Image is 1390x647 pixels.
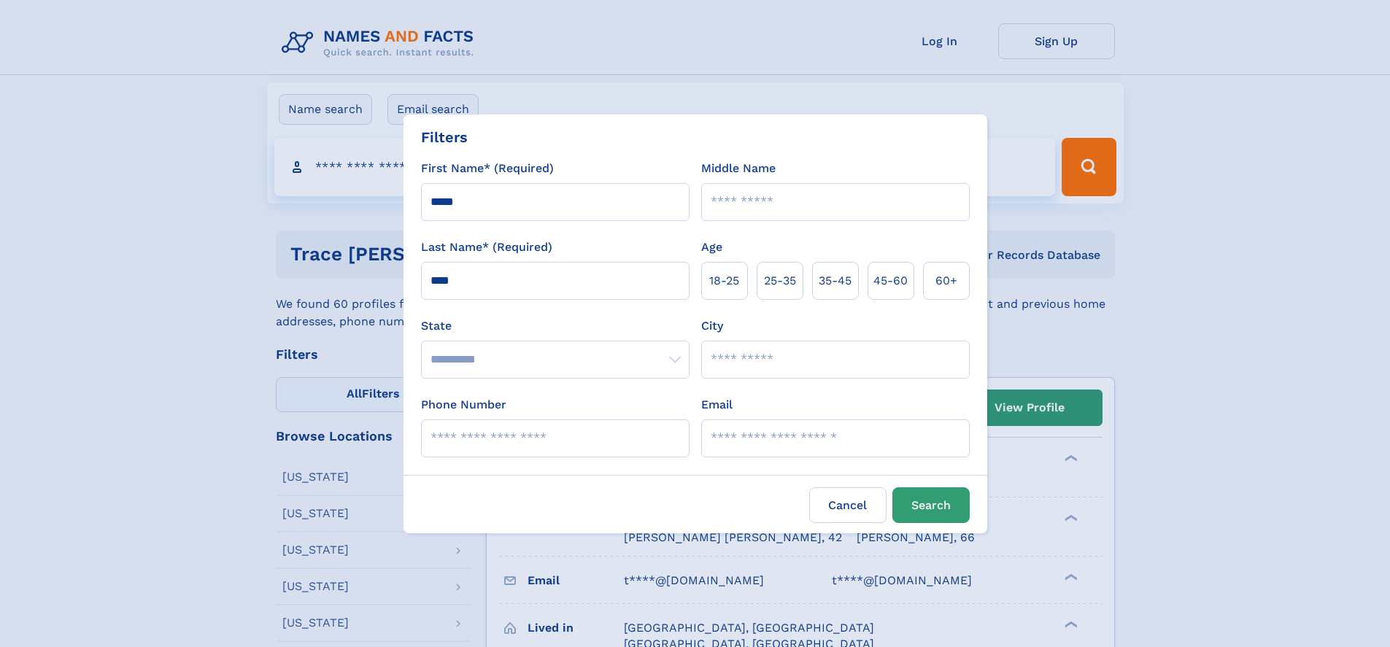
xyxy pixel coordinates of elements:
[892,487,970,523] button: Search
[421,160,554,177] label: First Name* (Required)
[421,317,690,335] label: State
[421,239,552,256] label: Last Name* (Required)
[819,272,852,290] span: 35‑45
[701,396,733,414] label: Email
[701,317,723,335] label: City
[764,272,796,290] span: 25‑35
[701,160,776,177] label: Middle Name
[421,396,506,414] label: Phone Number
[809,487,887,523] label: Cancel
[873,272,908,290] span: 45‑60
[421,126,468,148] div: Filters
[935,272,957,290] span: 60+
[709,272,739,290] span: 18‑25
[701,239,722,256] label: Age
